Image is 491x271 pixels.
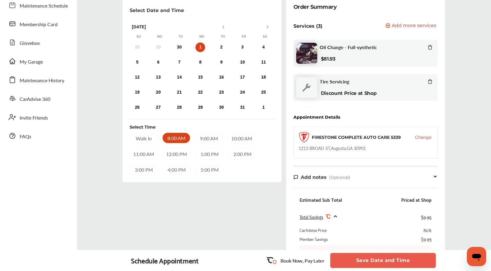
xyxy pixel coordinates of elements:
div: Choose Sunday, October 26th, 2025 [132,103,142,112]
div: Choose Friday, October 3rd, 2025 [238,42,247,52]
div: 3:00 PM [130,164,158,175]
span: Glovebox [20,39,40,47]
div: Choose Wednesday, October 22nd, 2025 [195,88,205,97]
div: Mo [157,35,163,39]
div: Tu [178,35,184,39]
div: Choose Tuesday, October 21st, 2025 [175,88,184,97]
a: My Garage [5,53,71,69]
div: Choose Sunday, October 5th, 2025 [132,58,142,67]
button: Save Date and Time [330,253,436,268]
div: Choose Thursday, October 16th, 2025 [217,73,226,82]
span: Membership Card [20,21,58,29]
div: Select Time [130,124,156,130]
span: Add more services [392,23,436,29]
span: Maintenance Schedule [20,2,68,10]
div: Choose Saturday, November 1st, 2025 [259,103,268,112]
div: $9.95 [421,236,432,242]
img: oil-change-thumb.jpg [296,43,317,64]
p: Services (3) [293,23,322,29]
div: Choose Wednesday, October 8th, 2025 [195,58,205,67]
div: Choose Tuesday, October 14th, 2025 [175,73,184,82]
div: Choose Thursday, October 9th, 2025 [217,58,226,67]
div: 8:00 AM [163,133,190,143]
div: Choose Friday, October 31st, 2025 [238,103,247,112]
div: Choose Tuesday, October 28th, 2025 [175,103,184,112]
div: Choose Tuesday, October 7th, 2025 [175,58,184,67]
div: Walk In [130,133,158,144]
div: Fr [241,35,247,39]
div: We [199,35,205,39]
b: $81.93 [321,56,335,62]
div: CarAdvise Price [299,227,327,233]
div: Choose Monday, October 27th, 2025 [154,103,163,112]
div: Not available Sunday, September 28th, 2025 [132,42,142,52]
div: 2:00 PM [228,148,256,159]
div: Choose Thursday, October 23rd, 2025 [217,88,226,97]
button: Previous Month [220,25,224,29]
div: Choose Saturday, October 11th, 2025 [259,58,268,67]
span: Total Savings [299,214,323,220]
img: note-icon.db9493fa.svg [293,175,298,180]
div: Th [220,35,226,39]
a: Add more services [385,23,438,29]
span: (Optional) [329,175,350,180]
iframe: Button to launch messaging window [467,247,486,266]
div: FIRESTONE COMPLETE AUTO CARE 5339 [312,134,401,140]
div: 5:00 PM [195,164,223,175]
span: My Garage [20,58,43,66]
p: Book Now, Pay Later [280,257,324,264]
div: Su [136,35,142,39]
div: Sa [262,35,268,39]
img: default_wrench_icon.d1a43860.svg [296,77,317,98]
div: month 2025-10 [127,41,274,114]
a: Membership Card [5,16,71,32]
a: Maintenance History [5,72,71,88]
div: Choose Tuesday, September 30th, 2025 [175,42,184,52]
div: Estimated Sub Total [299,197,342,203]
div: 4:00 PM [163,164,191,175]
div: Choose Wednesday, October 1st, 2025 [195,42,205,52]
div: Choose Thursday, October 30th, 2025 [217,103,226,112]
div: 1213 BROAD ST , Augusta , GA 30901 [299,145,366,151]
span: FAQs [20,133,31,141]
div: Choose Friday, October 17th, 2025 [238,73,247,82]
div: Member Savings [299,236,328,242]
div: N/A [423,227,432,233]
span: Maintenance History [20,77,64,85]
span: Add notes [301,174,327,180]
a: CarAdvise 360 [5,91,71,106]
div: 12:00 PM [163,148,191,159]
div: Choose Sunday, October 12th, 2025 [132,73,142,82]
div: 1:00 PM [195,148,223,159]
div: [DATE] [128,24,275,30]
span: Invite Friends [20,114,48,122]
div: Choose Thursday, October 2nd, 2025 [217,42,226,52]
button: Next Month [267,25,271,29]
b: Discount Price at Shop [321,90,377,96]
div: Choose Monday, October 13th, 2025 [154,73,163,82]
button: Change [415,134,431,140]
span: Tire Servicing [320,79,349,84]
img: logo-firestone.png [299,132,309,143]
div: Choose Sunday, October 19th, 2025 [132,88,142,97]
div: Choose Monday, October 20th, 2025 [154,88,163,97]
span: Oil Change - Full-synthetic [320,44,377,50]
a: FAQs [5,128,71,144]
div: Choose Friday, October 24th, 2025 [238,88,247,97]
div: 10:00 AM [228,133,256,144]
div: Choose Wednesday, October 29th, 2025 [195,103,205,112]
div: Choose Wednesday, October 15th, 2025 [195,73,205,82]
div: 9:00 AM [195,133,223,144]
a: Glovebox [5,35,71,50]
div: Schedule Appointment [131,256,198,265]
div: Choose Friday, October 10th, 2025 [238,58,247,67]
p: Select Date and Time [130,8,184,13]
div: $9.95 [421,213,432,221]
a: Invite Friends [5,109,71,125]
div: Choose Saturday, October 25th, 2025 [259,88,268,97]
div: Priced at Shop [401,197,432,203]
div: Choose Saturday, October 4th, 2025 [259,42,268,52]
div: Order Summary [293,3,337,11]
div: Choose Monday, October 6th, 2025 [154,58,163,67]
